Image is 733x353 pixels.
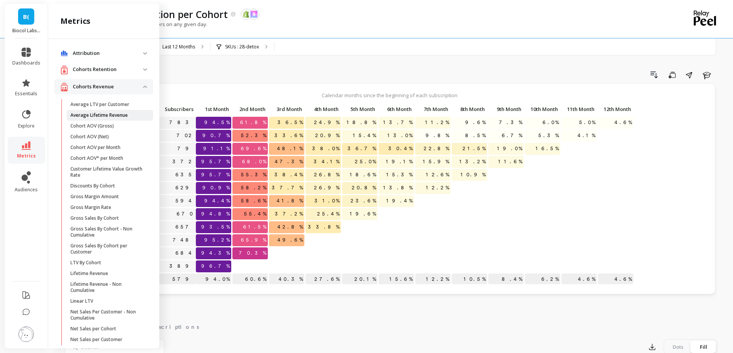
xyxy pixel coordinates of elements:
[387,143,414,154] span: 30.4%
[415,104,451,114] p: 7th Month
[275,195,304,207] span: 41.8%
[73,66,143,73] p: Cohorts Retention
[305,104,342,116] div: Toggle SortBy
[498,117,524,128] span: 7.3%
[70,260,101,266] p: LTV By Cohort
[239,195,268,207] span: 58.6%
[385,169,414,181] span: 15.3%
[70,155,123,161] p: Cohort AOV* per Month
[276,143,304,154] span: 48.1%
[73,83,143,91] p: Cohorts Revenue
[70,243,144,255] p: Gross Sales By Cohort per Customer
[70,298,93,304] p: Linear LTV
[239,234,268,246] span: 65.9%
[488,273,524,285] p: 8.4%
[578,117,597,128] span: 5.0%
[316,208,341,220] span: 25.4%
[237,247,268,259] span: 70.3%
[143,68,147,71] img: down caret icon
[349,195,377,207] span: 23.6%
[415,273,451,285] p: 12.2%
[385,195,414,207] span: 19.4%
[378,104,415,116] div: Toggle SortBy
[379,273,414,285] p: 15.6%
[175,208,196,220] a: 670
[496,143,524,154] span: 19.0%
[65,317,718,335] nav: Tabs
[174,195,196,207] a: 594
[73,50,143,57] p: Attribution
[150,104,196,114] p: Subscribers
[15,187,38,193] span: audiences
[452,104,487,114] p: 8th Month
[526,106,558,112] span: 10th Month
[270,106,302,112] span: 3rd Month
[232,104,268,114] p: 2nd Month
[311,143,341,154] span: 38.0%
[524,104,561,116] div: Toggle SortBy
[60,16,90,27] h2: metrics
[70,281,144,293] p: Lifetime Revenue - Non Cumulative
[342,104,378,116] div: Toggle SortBy
[240,156,268,167] span: 68.0%
[176,143,196,154] a: 79
[313,195,341,207] span: 31.0%
[273,169,304,181] span: 38.4%
[386,130,414,141] span: 13.0%
[534,143,560,154] span: 16.5%
[239,130,268,141] span: 52.3%
[273,130,304,141] span: 33.6%
[70,101,129,108] p: Average LTV per Customer
[203,117,231,128] span: 94.5%
[598,104,634,116] div: Toggle SortBy
[500,130,524,141] span: 6.7%
[203,195,231,207] span: 94.4%
[232,104,269,116] div: Toggle SortBy
[139,323,199,331] span: Subscriptions
[382,182,414,194] span: 13.8%
[12,60,40,66] span: dashboards
[149,104,186,116] div: Toggle SortBy
[151,106,194,112] span: Subscribers
[70,204,111,210] p: Gross Margin Rate
[307,106,339,112] span: 4th Month
[276,221,304,233] span: 42.8%
[382,117,414,128] span: 13.7%
[203,234,231,246] span: 95.2%
[60,50,68,56] img: navigation item icon
[561,104,597,114] p: 11th Month
[174,182,196,194] a: 629
[306,273,341,285] p: 27.6%
[273,208,304,220] span: 37.2%
[276,234,304,246] span: 49.6%
[598,273,633,285] p: 4.6%
[197,106,229,112] span: 1st Month
[537,130,560,141] span: 5.3%
[70,134,109,140] p: Cohort AOV (Net)
[424,182,451,194] span: 12.2%
[424,169,451,181] span: 12.6%
[201,130,231,141] span: 90.7%
[273,156,304,167] span: 47.3%
[306,104,341,114] p: 4th Month
[424,117,451,128] span: 11.2%
[379,104,414,114] p: 6th Month
[200,221,231,233] span: 93.5%
[312,156,341,167] span: 34.1%
[345,117,377,128] span: 18.8%
[691,341,716,353] div: Fill
[70,270,108,277] p: Lifetime Revenue
[200,208,231,220] span: 94.8%
[353,156,377,167] span: 25.0%
[576,130,597,141] span: 4.1%
[168,117,196,128] a: 783
[344,106,375,112] span: 5th Month
[196,104,231,114] p: 1st Month
[525,273,560,285] p: 6.2%
[12,28,40,34] p: Biocol Labs (US)
[174,169,196,181] a: 635
[525,104,560,114] p: 10th Month
[351,130,377,141] span: 15.4%
[143,52,147,55] img: down caret icon
[461,143,487,154] span: 21.5%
